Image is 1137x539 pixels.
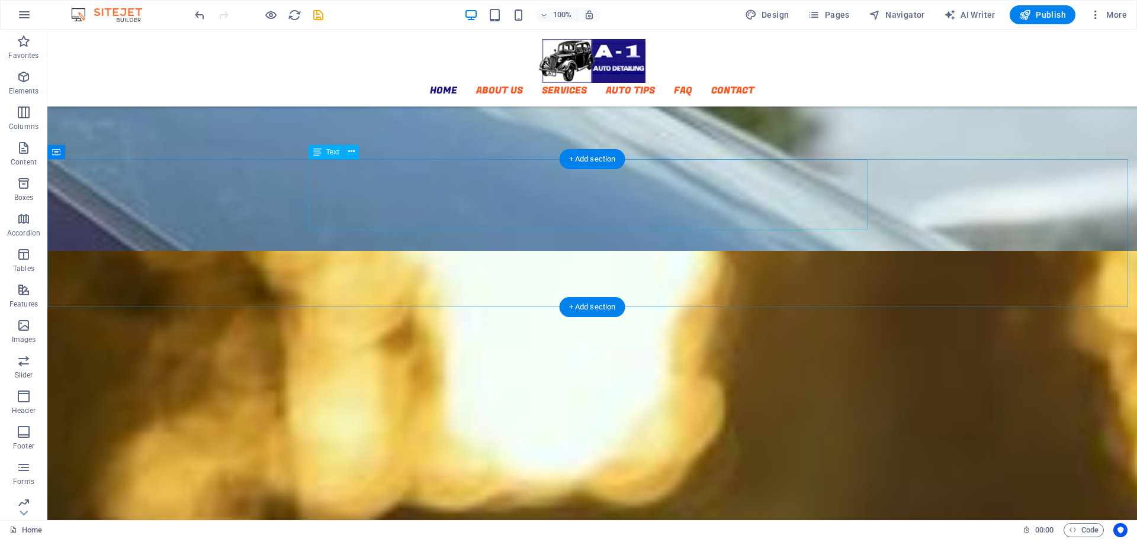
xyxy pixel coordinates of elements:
[288,8,301,22] i: Reload page
[553,8,572,22] h6: 100%
[745,9,789,21] span: Design
[9,86,39,96] p: Elements
[584,9,595,20] i: On resize automatically adjust zoom level to fit chosen device.
[1019,9,1066,21] span: Publish
[326,149,339,156] span: Text
[1035,523,1054,537] span: 00 00
[193,8,207,22] i: Undo: Delete elements (Ctrl+Z)
[11,157,37,167] p: Content
[13,477,34,486] p: Forms
[68,8,157,22] img: Editor Logo
[13,264,34,273] p: Tables
[535,8,577,22] button: 100%
[1010,5,1075,24] button: Publish
[9,523,42,537] a: Click to cancel selection. Double-click to open Pages
[1069,523,1099,537] span: Code
[9,122,38,131] p: Columns
[1090,9,1127,21] span: More
[944,9,995,21] span: AI Writer
[311,8,325,22] button: save
[740,5,794,24] button: Design
[192,8,207,22] button: undo
[939,5,1000,24] button: AI Writer
[808,9,849,21] span: Pages
[560,149,625,169] div: + Add section
[740,5,794,24] div: Design (Ctrl+Alt+Y)
[8,51,38,60] p: Favorites
[12,406,36,415] p: Header
[9,299,38,309] p: Features
[7,228,40,238] p: Accordion
[264,8,278,22] button: Click here to leave preview mode and continue editing
[560,297,625,317] div: + Add section
[287,8,301,22] button: reload
[1064,523,1104,537] button: Code
[864,5,930,24] button: Navigator
[803,5,854,24] button: Pages
[311,8,325,22] i: Save (Ctrl+S)
[13,441,34,451] p: Footer
[14,193,34,202] p: Boxes
[1043,525,1045,534] span: :
[1023,523,1054,537] h6: Session time
[12,335,36,344] p: Images
[869,9,925,21] span: Navigator
[1113,523,1128,537] button: Usercentrics
[1085,5,1132,24] button: More
[15,370,33,380] p: Slider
